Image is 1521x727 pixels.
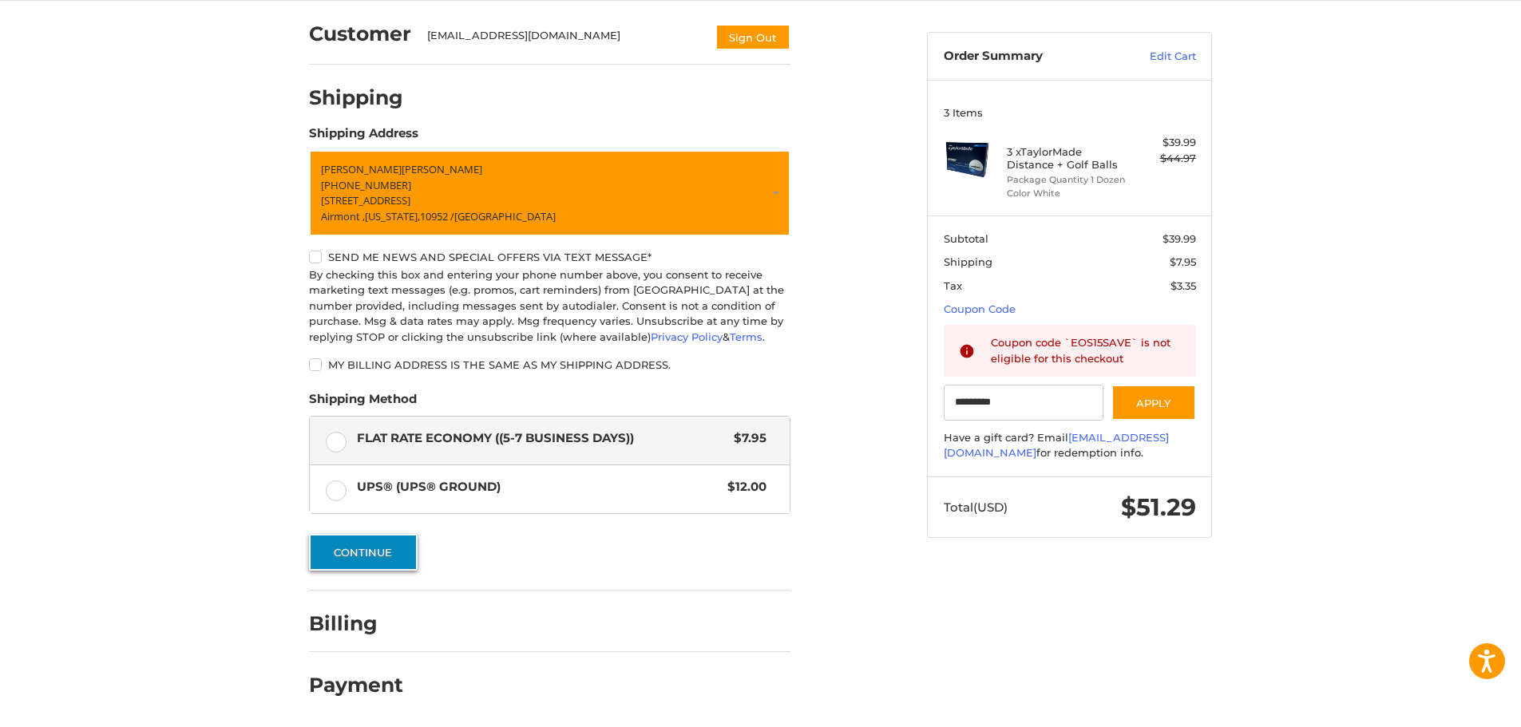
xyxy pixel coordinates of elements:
[309,150,790,236] a: Enter or select a different address
[420,209,454,223] span: 10952 /
[1007,187,1129,200] li: Color White
[309,251,790,263] label: Send me news and special offers via text message*
[1133,151,1196,167] div: $44.97
[1111,385,1196,421] button: Apply
[402,162,482,176] span: [PERSON_NAME]
[1170,279,1196,292] span: $3.35
[309,534,418,571] button: Continue
[944,430,1196,461] div: Have a gift card? Email for redemption info.
[651,330,723,343] a: Privacy Policy
[427,28,700,50] div: [EMAIL_ADDRESS][DOMAIN_NAME]
[1115,49,1196,65] a: Edit Cart
[944,302,1016,315] a: Coupon Code
[944,232,988,245] span: Subtotal
[309,611,402,636] h2: Billing
[357,429,727,448] span: Flat Rate Economy ((5-7 Business Days))
[944,500,1008,515] span: Total (USD)
[309,390,417,416] legend: Shipping Method
[1170,255,1196,268] span: $7.95
[944,279,962,292] span: Tax
[944,385,1104,421] input: Gift Certificate or Coupon Code
[726,429,766,448] span: $7.95
[1163,232,1196,245] span: $39.99
[944,49,1115,65] h3: Order Summary
[309,124,418,150] legend: Shipping Address
[321,162,402,176] span: [PERSON_NAME]
[991,335,1181,366] div: Coupon code `EOS15SAVE` is not eligible for this checkout
[944,106,1196,119] h3: 3 Items
[309,85,403,110] h2: Shipping
[321,178,411,192] span: [PHONE_NUMBER]
[309,673,403,697] h2: Payment
[321,209,365,223] span: Airmont ,
[1133,135,1196,151] div: $39.99
[944,255,992,268] span: Shipping
[454,209,556,223] span: [GEOGRAPHIC_DATA]
[321,193,410,207] span: [STREET_ADDRESS]
[715,24,790,50] button: Sign Out
[1007,173,1129,187] li: Package Quantity 1 Dozen
[309,22,411,46] h2: Customer
[309,358,790,371] label: My billing address is the same as my shipping address.
[309,267,790,346] div: By checking this box and entering your phone number above, you consent to receive marketing text ...
[1007,145,1129,172] h4: 3 x TaylorMade Distance + Golf Balls
[730,330,762,343] a: Terms
[719,478,766,496] span: $12.00
[357,478,720,496] span: UPS® (UPS® Ground)
[1121,492,1196,522] span: $51.29
[365,209,420,223] span: [US_STATE],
